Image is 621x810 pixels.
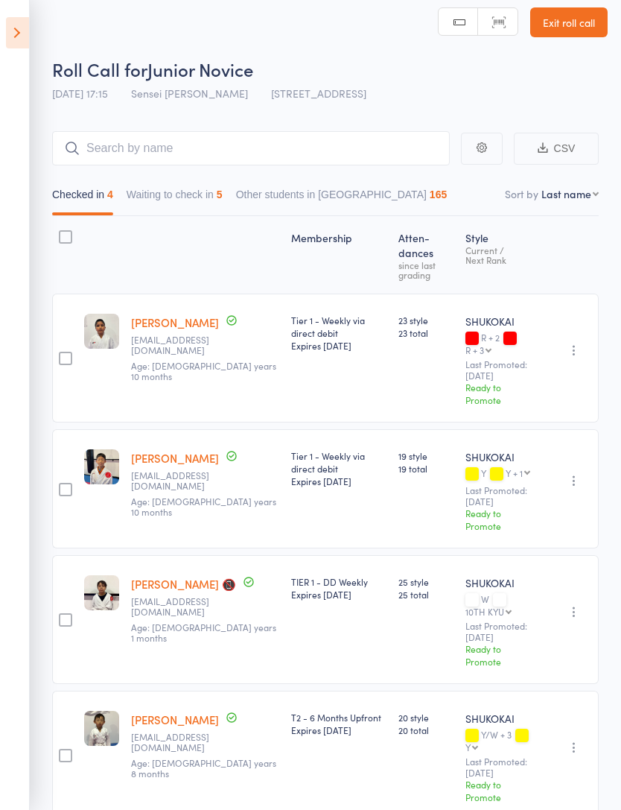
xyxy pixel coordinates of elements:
[465,449,538,464] div: SHUKOKAI
[131,314,219,330] a: [PERSON_NAME]
[131,359,276,382] span: Age: [DEMOGRAPHIC_DATA] years 10 months
[541,186,591,201] div: Last name
[52,131,450,165] input: Search by name
[430,189,447,200] div: 165
[398,711,453,724] span: 20 style
[291,711,386,736] div: T2 - 6 Months Upfront
[131,621,276,644] span: Age: [DEMOGRAPHIC_DATA] years 1 months
[131,756,276,779] span: Age: [DEMOGRAPHIC_DATA] years 8 months
[291,314,386,352] div: Tier 1 - Weekly via direct debit
[465,642,538,668] div: Ready to Promote
[131,470,228,492] small: chinweigoh@yahoo.com
[398,462,453,475] span: 19 total
[465,245,538,265] div: Current / Next Rank
[465,742,471,752] div: Y
[465,575,538,590] div: SHUKOKAI
[465,507,538,532] div: Ready to Promote
[131,732,228,753] small: oguchimami@gmail.com
[398,326,453,339] span: 23 total
[52,57,147,81] span: Roll Call for
[52,181,113,215] button: Checked in4
[514,133,599,165] button: CSV
[131,576,236,592] a: [PERSON_NAME] 📵
[147,57,253,81] span: Junior Novice
[131,86,248,101] span: Sensei [PERSON_NAME]
[217,189,223,200] div: 5
[465,468,538,481] div: Y
[291,339,386,352] div: Expires [DATE]
[398,724,453,736] span: 20 total
[398,260,453,279] div: since last grading
[392,223,459,287] div: Atten­dances
[465,332,538,355] div: R + 2
[291,449,386,487] div: Tier 1 - Weekly via direct debit
[465,756,538,778] small: Last Promoted: [DATE]
[291,475,386,487] div: Expires [DATE]
[465,485,538,507] small: Last Promoted: [DATE]
[84,711,119,746] img: image1689834918.png
[291,724,386,736] div: Expires [DATE]
[291,588,386,601] div: Expires [DATE]
[291,575,386,601] div: TIER 1 - DD Weekly
[84,575,119,610] img: image1756367936.png
[398,449,453,462] span: 19 style
[131,450,219,466] a: [PERSON_NAME]
[465,381,538,406] div: Ready to Promote
[84,314,119,349] img: image1728978932.png
[465,359,538,381] small: Last Promoted: [DATE]
[465,345,484,355] div: R + 3
[465,730,538,752] div: Y/W + 3
[84,449,119,484] img: image1730355705.png
[459,223,544,287] div: Style
[131,712,219,727] a: [PERSON_NAME]
[107,189,113,200] div: 4
[465,711,538,726] div: SHUKOKAI
[465,607,504,616] div: 10TH KYU
[530,7,608,37] a: Exit roll call
[131,335,228,356] small: geetabha@gmail.com
[398,575,453,588] span: 25 style
[236,181,448,215] button: Other students in [GEOGRAPHIC_DATA]165
[271,86,366,101] span: [STREET_ADDRESS]
[131,596,228,618] small: awadiyas1495@gmail.com
[465,621,538,642] small: Last Promoted: [DATE]
[465,778,538,803] div: Ready to Promote
[52,86,108,101] span: [DATE] 17:15
[465,594,538,616] div: W
[398,314,453,326] span: 23 style
[398,588,453,601] span: 25 total
[465,314,538,329] div: SHUKOKAI
[127,181,223,215] button: Waiting to check in5
[285,223,392,287] div: Membership
[131,495,276,518] span: Age: [DEMOGRAPHIC_DATA] years 10 months
[506,468,523,478] div: Y + 1
[505,186,538,201] label: Sort by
